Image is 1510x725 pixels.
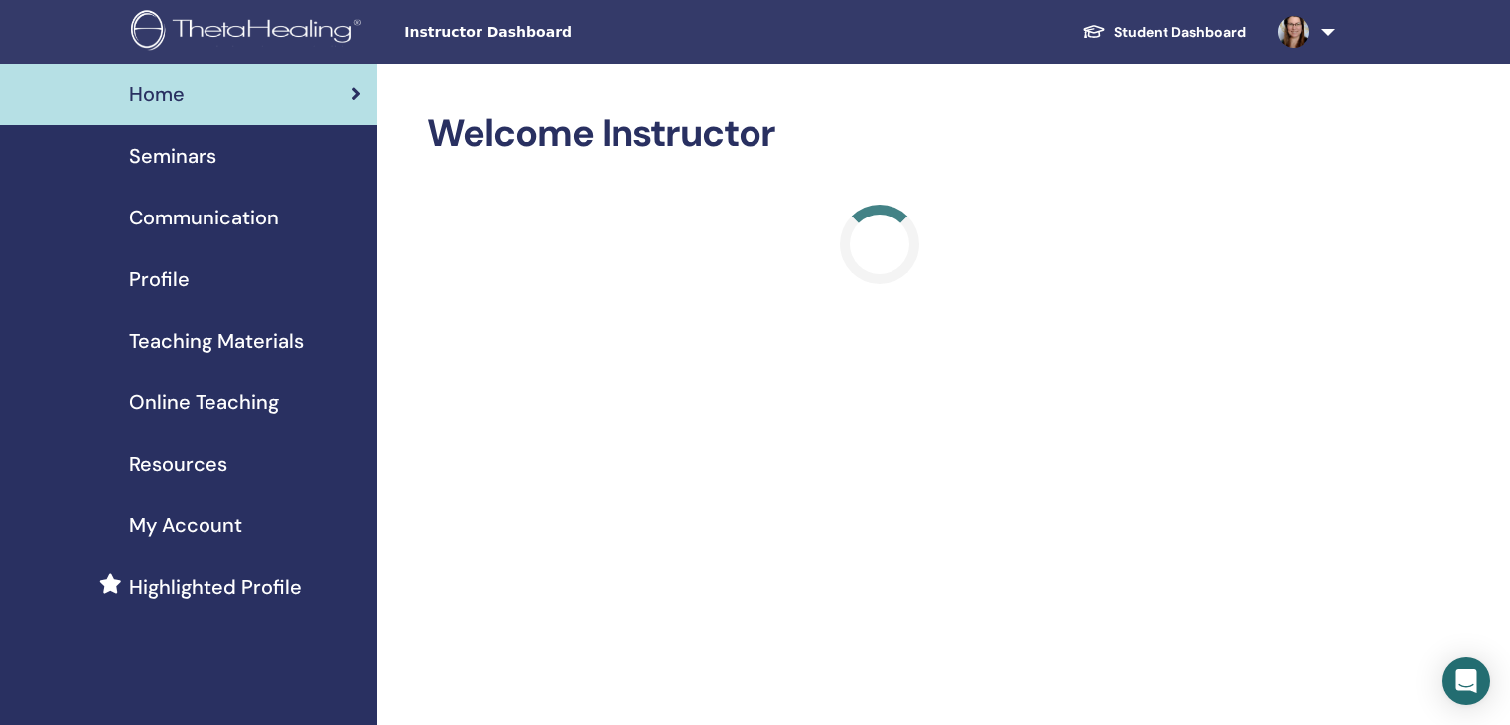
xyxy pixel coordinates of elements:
span: Online Teaching [129,387,279,417]
img: default.jpg [1278,16,1309,48]
h2: Welcome Instructor [427,111,1331,157]
span: Seminars [129,141,216,171]
span: Resources [129,449,227,479]
span: My Account [129,510,242,540]
a: Student Dashboard [1066,14,1262,51]
div: Open Intercom Messenger [1442,657,1490,705]
span: Profile [129,264,190,294]
span: Communication [129,203,279,232]
span: Highlighted Profile [129,572,302,602]
span: Instructor Dashboard [404,22,702,43]
span: Teaching Materials [129,326,304,356]
img: graduation-cap-white.svg [1082,23,1106,40]
span: Home [129,79,185,109]
img: logo.png [131,10,368,55]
